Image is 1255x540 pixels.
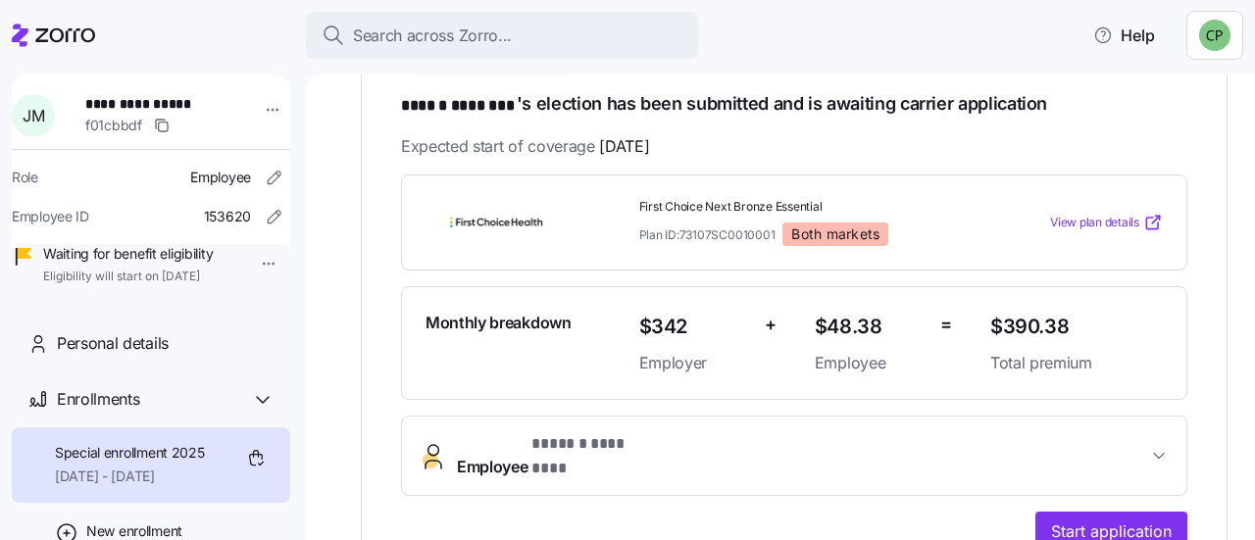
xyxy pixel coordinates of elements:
[57,387,139,412] span: Enrollments
[55,443,205,463] span: Special enrollment 2025
[12,168,38,187] span: Role
[639,199,975,216] span: First Choice Next Bronze Essential
[43,269,213,285] span: Eligibility will start on [DATE]
[85,116,142,135] span: f01cbbdf
[815,351,925,375] span: Employee
[353,24,512,48] span: Search across Zorro...
[43,244,213,264] span: Waiting for benefit eligibility
[990,311,1163,343] span: $390.38
[457,432,655,479] span: Employee
[1078,16,1171,55] button: Help
[1093,24,1155,47] span: Help
[639,311,749,343] span: $342
[1199,20,1230,51] img: 8424d6c99baeec437bf5dae78df33962
[990,351,1163,375] span: Total premium
[1050,214,1139,232] span: View plan details
[940,311,952,339] span: =
[204,207,251,226] span: 153620
[190,168,251,187] span: Employee
[639,226,776,243] span: Plan ID: 73107SC0010001
[639,351,749,375] span: Employer
[401,134,649,159] span: Expected start of coverage
[55,466,205,486] span: [DATE] - [DATE]
[306,12,698,59] button: Search across Zorro...
[426,311,572,335] span: Monthly breakdown
[1050,213,1163,232] a: View plan details
[12,207,89,226] span: Employee ID
[599,134,649,159] span: [DATE]
[23,108,44,123] span: J M
[57,331,169,356] span: Personal details
[401,91,1187,119] h1: 's election has been submitted and is awaiting carrier application
[815,311,925,343] span: $48.38
[791,225,879,243] span: Both markets
[765,311,777,339] span: +
[426,200,567,245] img: First Choice Health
